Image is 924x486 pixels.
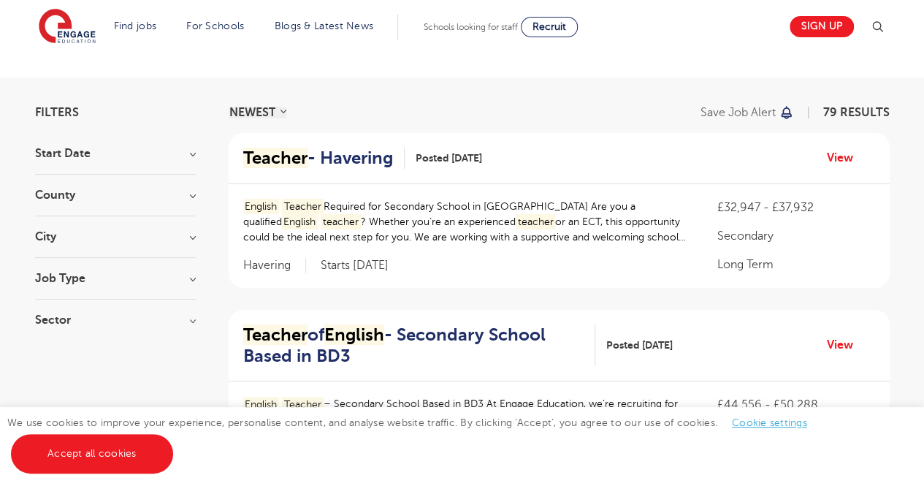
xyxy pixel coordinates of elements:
a: Recruit [521,17,578,37]
span: 79 RESULTS [823,106,890,119]
h3: City [35,231,196,243]
span: Recruit [532,21,566,32]
a: Blogs & Latest News [275,20,374,31]
span: Havering [243,258,306,273]
a: Accept all cookies [11,434,173,474]
p: Save job alert [700,107,776,118]
a: Teacher- Havering [243,148,405,169]
p: Required for Secondary School in [GEOGRAPHIC_DATA] Are you a qualified ? Whether you’re an experi... [243,199,688,245]
a: Sign up [790,16,854,37]
mark: English [243,199,280,214]
p: Starts [DATE] [321,258,389,273]
h3: County [35,189,196,201]
p: £32,947 - £37,932 [717,199,874,216]
h3: Start Date [35,148,196,159]
h3: Job Type [35,273,196,284]
mark: teacher [516,214,556,229]
mark: teacher [321,214,361,229]
p: Long Term [717,256,874,273]
p: – Secondary School Based in BD3 At Engage Education, we’re recruiting for an exciting opportunity... [243,396,688,442]
span: Posted [DATE] [416,151,482,166]
mark: English [243,397,280,412]
button: Save job alert [700,107,795,118]
mark: English [282,214,318,229]
a: View [827,148,864,167]
span: Filters [35,107,79,118]
mark: English [324,324,384,345]
p: £44,556 - £50,288 [717,396,874,414]
p: Secondary [717,227,874,245]
span: Schools looking for staff [424,22,518,32]
mark: Teacher [243,148,308,168]
h2: of - Secondary School Based in BD3 [243,324,584,367]
mark: Teacher [282,397,324,412]
a: For Schools [186,20,244,31]
span: We use cookies to improve your experience, personalise content, and analyse website traffic. By c... [7,417,822,459]
h3: Sector [35,314,196,326]
a: Cookie settings [732,417,807,428]
mark: Teacher [243,324,308,345]
a: View [827,335,864,354]
mark: Teacher [282,199,324,214]
h2: - Havering [243,148,393,169]
span: Posted [DATE] [606,338,673,353]
a: Find jobs [114,20,157,31]
img: Engage Education [39,9,96,45]
a: TeacherofEnglish- Secondary School Based in BD3 [243,324,595,367]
